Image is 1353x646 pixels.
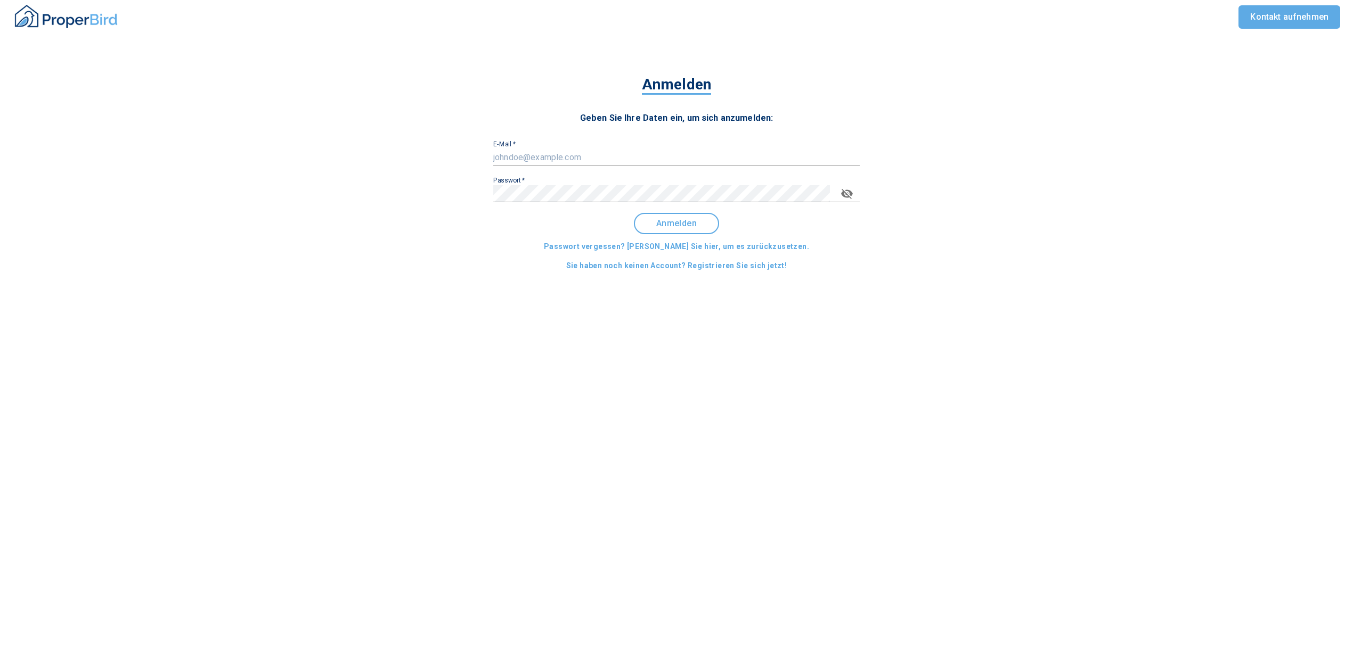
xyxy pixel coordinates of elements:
[13,3,119,30] img: ProperBird Logo and Home Button
[834,181,860,206] button: toggle password visibility
[493,141,516,147] label: E-Mail
[544,240,809,253] span: Passwort vergessen? [PERSON_NAME] Sie hier, um es zurückzusetzen.
[562,256,792,276] button: Sie haben noch keinen Account? Registrieren Sie sich jetzt!
[540,237,813,256] button: Passwort vergessen? [PERSON_NAME] Sie hier, um es zurückzusetzen.
[1238,5,1340,29] a: Kontakt aufnehmen
[634,213,719,234] button: Anmelden
[566,259,787,272] span: Sie haben noch keinen Account? Registrieren Sie sich jetzt!
[580,113,773,123] span: Geben Sie Ihre Daten ein, um sich anzumelden:
[493,177,525,184] label: Passwort
[13,1,119,34] button: ProperBird Logo and Home Button
[642,76,711,95] span: Anmelden
[493,149,860,166] input: johndoe@example.com
[643,219,710,228] span: Anmelden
